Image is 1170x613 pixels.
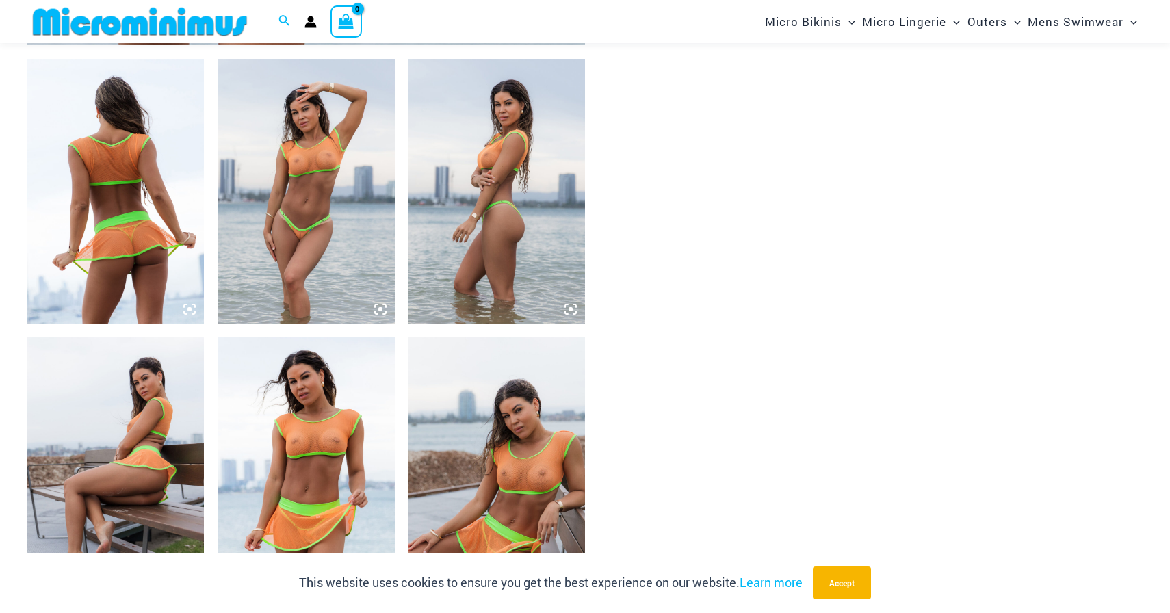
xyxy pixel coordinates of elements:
a: Mens SwimwearMenu ToggleMenu Toggle [1024,4,1141,39]
img: Micro Mesh Orange Crush 366 Crop Top 511 Skirt [27,337,204,602]
img: MM SHOP LOGO FLAT [27,6,252,37]
img: Micro Mesh Orange Crush 366 Crop Top 229 Cheeky [408,59,585,324]
a: OutersMenu ToggleMenu Toggle [964,4,1024,39]
span: Micro Bikinis [765,4,842,39]
img: Micro Mesh Orange Crush 366 Crop Top 456 Micro 511 Skirt [408,337,585,602]
a: Micro LingerieMenu ToggleMenu Toggle [859,4,963,39]
p: This website uses cookies to ensure you get the best experience on our website. [299,573,803,593]
span: Micro Lingerie [862,4,946,39]
nav: Site Navigation [759,2,1143,41]
span: Menu Toggle [1123,4,1137,39]
a: View Shopping Cart, empty [330,5,362,37]
a: Account icon link [304,16,317,28]
span: Menu Toggle [1007,4,1021,39]
a: Search icon link [278,13,291,31]
img: Micro Mesh Orange Crush 366 Crop Top 456 Micro 511 Skirt [27,59,204,324]
span: Outers [967,4,1007,39]
span: Mens Swimwear [1028,4,1123,39]
img: Micro Mesh Orange Crush 366 Crop Top 456 Micro 511 Skirt [218,337,394,602]
span: Menu Toggle [946,4,960,39]
span: Menu Toggle [842,4,855,39]
img: Micro Mesh Orange Crush 366 Crop Top 229 Cheeky [218,59,394,324]
a: Micro BikinisMenu ToggleMenu Toggle [762,4,859,39]
button: Accept [813,566,871,599]
a: Learn more [740,574,803,590]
